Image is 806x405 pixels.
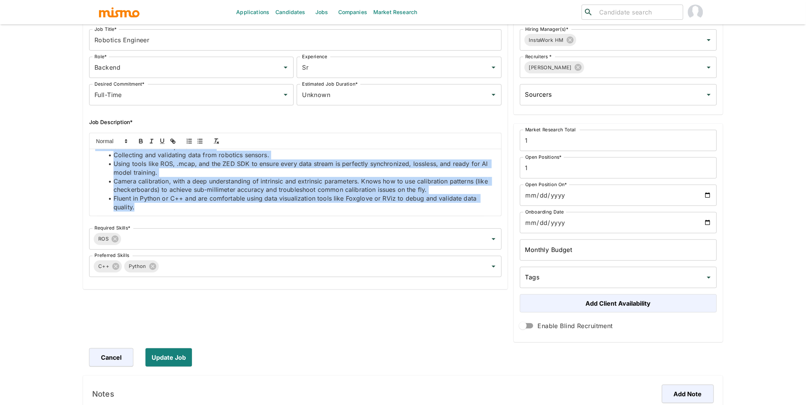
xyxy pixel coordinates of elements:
label: Preferred Skills [94,252,130,259]
div: [PERSON_NAME] [525,61,585,73]
label: Open Positions* [525,154,562,160]
button: Open [280,62,291,73]
li: Camera calibration, with a deep understanding of intrinsic and extrinsic parameters. Knows how to... [104,177,496,194]
label: Market Research Total [525,126,576,133]
button: Open [488,89,499,100]
span: InstaWork HM [525,36,568,45]
button: Open [704,62,714,73]
label: Desired Commitment* [94,81,145,87]
label: Estimated Job Duration* [302,81,358,87]
img: Carmen Vilachá [688,5,703,20]
label: Recruiters * [525,53,552,60]
button: Open [488,261,499,272]
button: Open [280,89,291,100]
h6: Notes [92,388,114,400]
button: Add Client Availability [520,294,717,313]
div: C++ [94,260,122,273]
span: ROS [94,234,113,243]
h6: Job Description* [89,118,502,127]
label: Onboarding Date [525,209,564,215]
img: logo [98,6,140,18]
li: Collecting and validating data from robotics sensors. [104,151,496,159]
button: Cancel [89,348,133,367]
span: Python [124,262,151,271]
label: Required Skills* [94,225,131,231]
li: Fluent in Python or C++ and are comfortable using data visualization tools like Foxglove or RViz ... [104,194,496,211]
div: InstaWork HM [525,34,576,46]
button: Open [488,234,499,244]
label: Open Position On* [525,181,567,188]
span: [PERSON_NAME] [525,63,577,72]
span: C++ [94,262,114,271]
button: Open [704,35,714,45]
div: ROS [94,233,121,245]
label: Role* [94,53,107,60]
label: Job Title* [94,26,117,32]
button: Open [704,272,714,283]
div: Python [124,260,159,273]
button: Update Job [146,348,192,367]
label: Hiring Manager(s)* [525,26,569,32]
span: Enable Blind Recruitment [538,320,613,331]
li: Using tools like ROS, .mcap, and the ZED SDK to ensure every data stream is perfectly synchronize... [104,159,496,177]
button: Open [488,62,499,73]
button: Open [704,89,714,100]
input: Candidate search [596,7,680,18]
label: Experience [302,53,327,60]
button: Add Note [662,385,714,403]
